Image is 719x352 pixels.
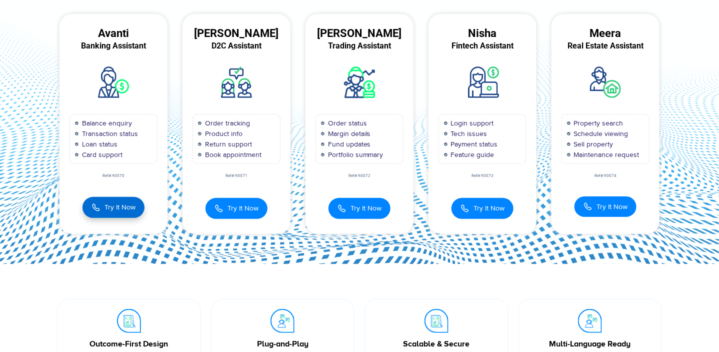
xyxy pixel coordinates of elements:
div: Scalable & Secure [380,338,493,350]
div: Ref#:90073 [428,174,536,178]
div: [PERSON_NAME] [182,29,290,38]
span: Maintenance request [571,149,639,160]
button: Try It Now [451,198,513,219]
span: Try It Now [227,203,258,213]
img: Call Icon [583,202,592,211]
div: Plug-and-Play [226,338,339,350]
span: Order tracking [202,118,250,128]
div: Banking Assistant [59,41,167,50]
span: Schedule viewing [571,128,628,139]
div: Trading Assistant [305,41,413,50]
img: Call Icon [337,203,346,214]
span: Loan status [79,139,117,149]
button: Try It Now [82,197,144,218]
span: Tech issues [448,128,487,139]
span: Try It Now [350,203,381,213]
span: Card support [79,149,122,160]
div: Nisha [428,29,536,38]
div: Ref#:90071 [182,174,290,178]
span: Try It Now [473,203,504,213]
div: Real Estate Assistant [551,41,659,50]
span: Fund updates [325,139,371,149]
div: Avanti [59,29,167,38]
div: [PERSON_NAME] [305,29,413,38]
div: Ref#:90070 [59,174,167,178]
span: Payment status [448,139,498,149]
span: Margin details [325,128,371,139]
button: Try It Now [205,198,267,219]
span: Return support [202,139,252,149]
div: Fintech Assistant [428,41,536,50]
span: Balance enquiry [79,118,132,128]
div: Meera [551,29,659,38]
span: Sell property [571,139,613,149]
span: Try It Now [596,201,627,212]
img: Call Icon [460,203,469,214]
img: Call Icon [91,202,100,213]
span: Book appointment [202,149,261,160]
button: Try It Now [328,198,390,219]
img: Call Icon [214,203,223,214]
span: Property search [571,118,623,128]
span: Portfolio summary [325,149,383,160]
div: D2C Assistant [182,41,290,50]
div: Outcome-First Design [72,338,185,350]
span: Order status [325,118,367,128]
div: Ref#:90072 [305,174,413,178]
span: Feature guide [448,149,494,160]
div: Multi-Language Ready [534,338,647,350]
button: Try It Now [574,196,636,217]
span: Try It Now [104,202,135,212]
span: Product info [202,128,242,139]
div: Ref#:90074 [551,174,659,178]
span: Transaction status [79,128,138,139]
span: Login support [448,118,494,128]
